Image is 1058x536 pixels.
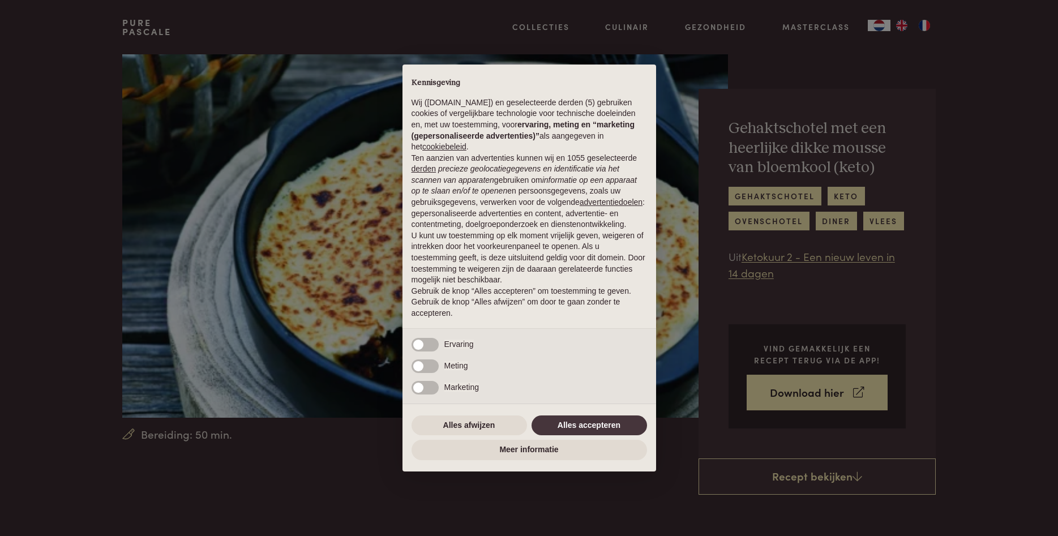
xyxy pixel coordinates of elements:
strong: ervaring, meting en “marketing (gepersonaliseerde advertenties)” [412,120,635,140]
em: precieze geolocatiegegevens en identificatie via het scannen van apparaten [412,164,619,185]
span: Marketing [444,383,479,392]
button: Alles accepteren [532,415,647,436]
span: Ervaring [444,340,474,349]
button: derden [412,164,436,175]
button: advertentiedoelen [580,197,642,208]
a: cookiebeleid [422,142,466,151]
button: Alles afwijzen [412,415,527,436]
button: Meer informatie [412,440,647,460]
span: Meting [444,361,468,370]
em: informatie op een apparaat op te slaan en/of te openen [412,175,637,196]
p: Wij ([DOMAIN_NAME]) en geselecteerde derden (5) gebruiken cookies of vergelijkbare technologie vo... [412,97,647,153]
p: U kunt uw toestemming op elk moment vrijelijk geven, weigeren of intrekken door het voorkeurenpan... [412,230,647,286]
p: Gebruik de knop “Alles accepteren” om toestemming te geven. Gebruik de knop “Alles afwijzen” om d... [412,286,647,319]
h2: Kennisgeving [412,78,647,88]
p: Ten aanzien van advertenties kunnen wij en 1055 geselecteerde gebruiken om en persoonsgegevens, z... [412,153,647,230]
